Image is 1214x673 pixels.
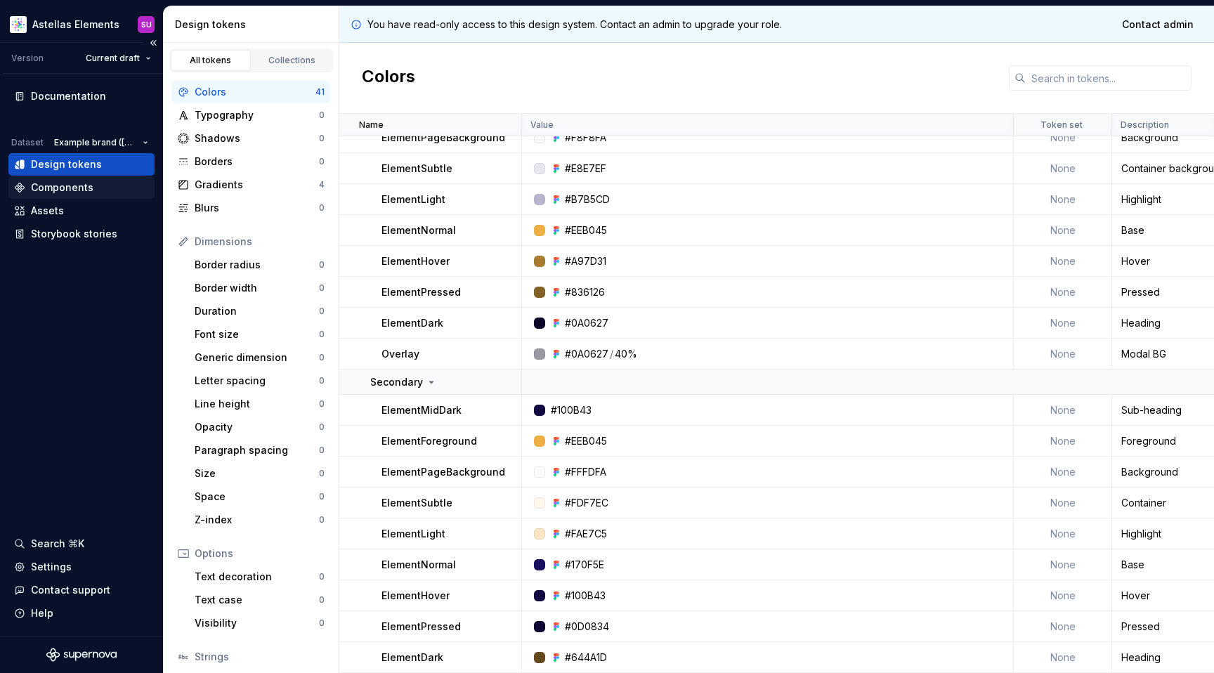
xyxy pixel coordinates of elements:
[1014,395,1112,426] td: None
[1014,215,1112,246] td: None
[1014,184,1112,215] td: None
[189,566,330,588] a: Text decoration0
[195,108,319,122] div: Typography
[195,304,319,318] div: Duration
[8,602,155,625] button: Help
[381,589,450,603] p: ElementHover
[176,55,246,66] div: All tokens
[189,612,330,634] a: Visibility0
[32,18,119,32] div: Astellas Elements
[172,197,330,219] a: Blurs0
[195,397,319,411] div: Line height
[381,192,445,207] p: ElementLight
[381,347,419,361] p: Overlay
[381,558,456,572] p: ElementNormal
[565,254,606,268] div: #A97D31
[565,192,610,207] div: #B7B5CD
[189,509,330,531] a: Z-index0
[381,651,443,665] p: ElementDark
[1014,580,1112,611] td: None
[195,85,315,99] div: Colors
[381,620,461,634] p: ElementPressed
[31,157,102,171] div: Design tokens
[319,445,325,456] div: 0
[319,156,325,167] div: 0
[189,393,330,415] a: Line height0
[195,616,319,630] div: Visibility
[319,375,325,386] div: 0
[381,496,452,510] p: ElementSubtle
[1014,308,1112,339] td: None
[551,403,592,417] div: #100B43
[189,462,330,485] a: Size0
[8,223,155,245] a: Storybook stories
[381,434,477,448] p: ElementForeground
[565,651,607,665] div: #644A1D
[319,398,325,410] div: 0
[3,9,160,39] button: Astellas ElementsSU
[172,127,330,150] a: Shadows0
[381,162,452,176] p: ElementSubtle
[141,19,152,30] div: SU
[1122,18,1194,32] span: Contact admin
[319,422,325,433] div: 0
[319,110,325,121] div: 0
[319,259,325,270] div: 0
[31,181,93,195] div: Components
[319,306,325,317] div: 0
[1014,457,1112,488] td: None
[195,547,325,561] div: Options
[565,285,605,299] div: #836126
[381,527,445,541] p: ElementLight
[195,593,319,607] div: Text case
[565,496,608,510] div: #FDF7EC
[31,560,72,574] div: Settings
[195,650,325,664] div: Strings
[1040,119,1083,131] p: Token set
[195,235,325,249] div: Dimensions
[1014,246,1112,277] td: None
[31,227,117,241] div: Storybook stories
[8,579,155,601] button: Contact support
[189,346,330,369] a: Generic dimension0
[79,48,157,68] button: Current draft
[195,466,319,481] div: Size
[565,434,607,448] div: #EEB045
[189,485,330,508] a: Space0
[46,648,117,662] svg: Supernova Logo
[143,33,163,53] button: Collapse sidebar
[172,150,330,173] a: Borders0
[195,281,319,295] div: Border width
[48,133,155,152] button: Example brand ([GEOGRAPHIC_DATA])
[8,153,155,176] a: Design tokens
[54,137,137,148] span: Example brand ([GEOGRAPHIC_DATA])
[315,86,325,98] div: 41
[1014,122,1112,153] td: None
[11,53,44,64] div: Version
[381,131,505,145] p: ElementPageBackground
[195,570,319,584] div: Text decoration
[381,285,461,299] p: ElementPressed
[565,620,609,634] div: #0D0834
[195,443,319,457] div: Paragraph spacing
[319,133,325,144] div: 0
[31,204,64,218] div: Assets
[8,176,155,199] a: Components
[8,200,155,222] a: Assets
[8,556,155,578] a: Settings
[172,81,330,103] a: Colors41
[610,347,613,361] div: /
[1014,153,1112,184] td: None
[189,589,330,611] a: Text case0
[615,347,637,361] div: 40%
[195,178,319,192] div: Gradients
[8,85,155,107] a: Documentation
[1014,339,1112,370] td: None
[11,137,44,148] div: Dataset
[1014,549,1112,580] td: None
[565,347,608,361] div: #0A0627
[381,403,462,417] p: ElementMidDark
[319,282,325,294] div: 0
[319,594,325,606] div: 0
